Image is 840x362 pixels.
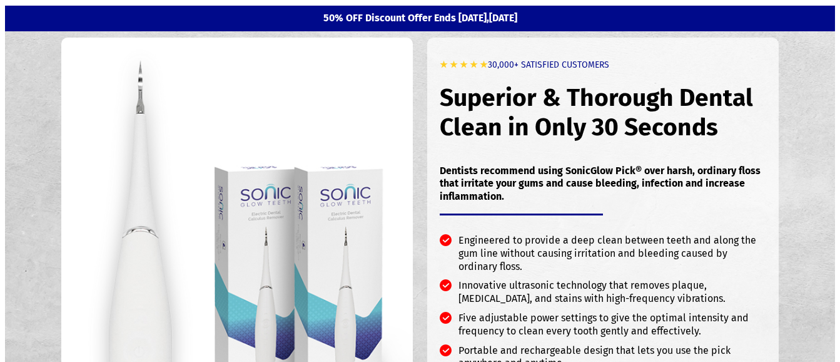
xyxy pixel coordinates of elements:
[440,234,766,279] li: Engineered to provide a deep clean between teeth and along the gum line without causing irritatio...
[440,71,766,155] h1: Superior & Thorough Dental Clean in Only 30 Seconds
[54,12,786,25] p: 50% OFF Discount Offer Ends [DATE],
[440,47,766,71] h6: 30,000+ SATISFIED CUSTOMERS
[440,165,766,204] p: Dentists recommend using SonicGlow Pick® over harsh, ordinary floss that irritate your gums and c...
[440,59,488,70] b: ★ ★ ★ ★ ★
[440,312,766,344] li: Five adjustable power settings to give the optimal intensity and frequency to clean every tooth g...
[489,12,517,24] b: [DATE]
[440,279,766,312] li: Innovative ultrasonic technology that removes plaque, [MEDICAL_DATA], and stains with high-freque...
